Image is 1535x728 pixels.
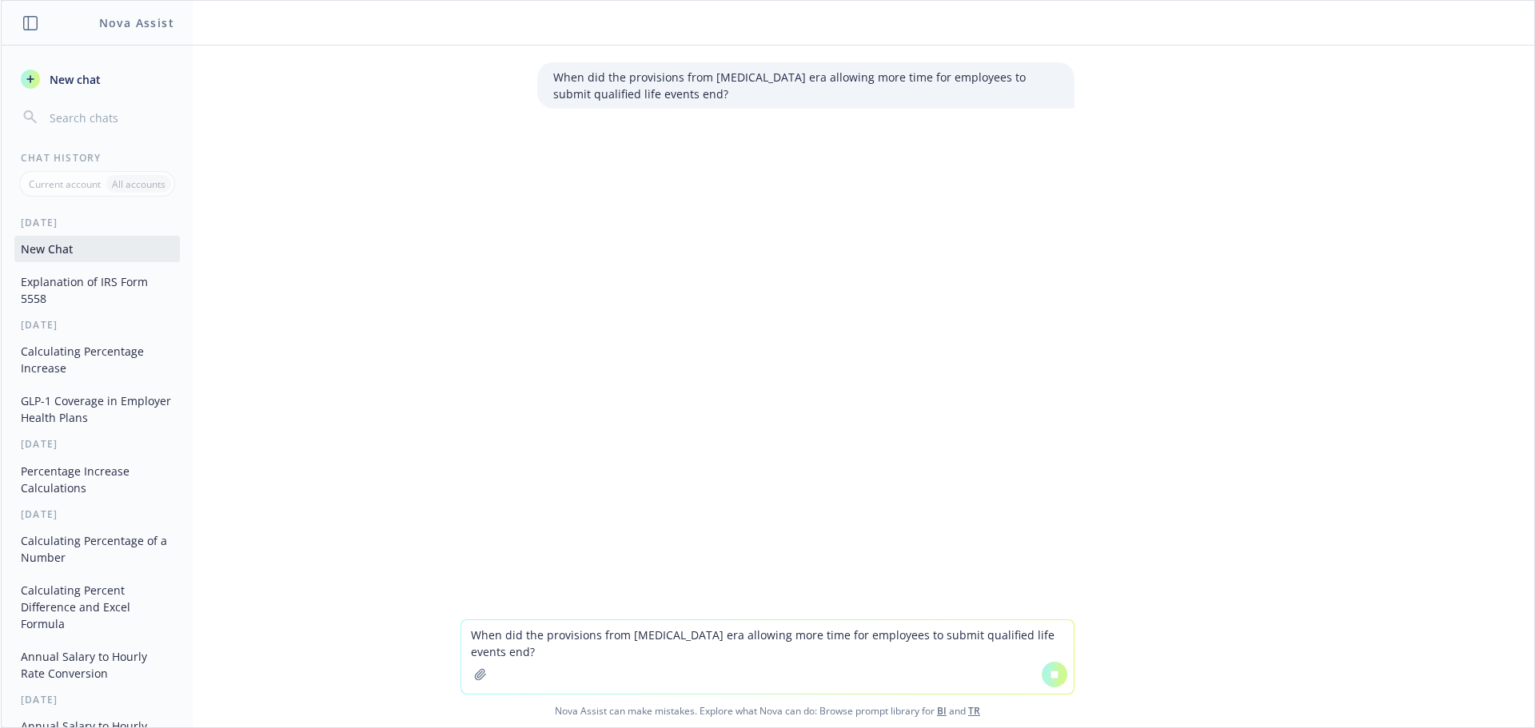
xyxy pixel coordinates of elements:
span: New chat [46,71,101,88]
p: All accounts [112,177,165,191]
p: When did the provisions from [MEDICAL_DATA] era allowing more time for employees to submit qualif... [553,69,1059,102]
div: [DATE] [2,318,193,332]
h1: Nova Assist [99,14,174,31]
a: BI [937,704,947,718]
p: Current account [29,177,101,191]
div: Chat History [2,151,193,165]
button: Calculating Percentage of a Number [14,527,180,571]
a: TR [968,704,980,718]
span: Nova Assist can make mistakes. Explore what Nova can do: Browse prompt library for and [7,694,1528,727]
div: [DATE] [2,216,193,229]
button: Calculating Percentage Increase [14,338,180,381]
button: Explanation of IRS Form 5558 [14,269,180,312]
input: Search chats [46,106,173,129]
div: [DATE] [2,437,193,451]
button: New chat [14,65,180,93]
button: New Chat [14,236,180,262]
div: [DATE] [2,693,193,706]
button: Annual Salary to Hourly Rate Conversion [14,643,180,686]
button: Calculating Percent Difference and Excel Formula [14,577,180,637]
button: Percentage Increase Calculations [14,458,180,501]
button: GLP-1 Coverage in Employer Health Plans [14,388,180,431]
div: [DATE] [2,507,193,521]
